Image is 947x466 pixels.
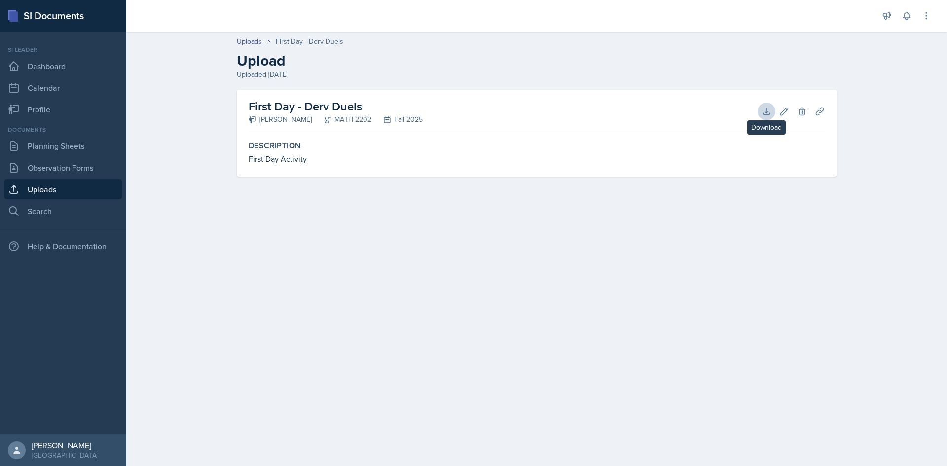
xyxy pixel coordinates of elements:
div: Fall 2025 [371,114,423,125]
div: Uploaded [DATE] [237,70,837,80]
a: Calendar [4,78,122,98]
div: First Day - Derv Duels [276,36,343,47]
label: Description [249,141,825,151]
a: Dashboard [4,56,122,76]
button: Download [758,103,775,120]
a: Uploads [4,179,122,199]
h2: First Day - Derv Duels [249,98,423,115]
a: Uploads [237,36,262,47]
div: Documents [4,125,122,134]
div: [GEOGRAPHIC_DATA] [32,450,98,460]
a: Observation Forms [4,158,122,178]
div: MATH 2202 [312,114,371,125]
a: Profile [4,100,122,119]
div: First Day Activity [249,153,825,165]
h2: Upload [237,52,837,70]
a: Planning Sheets [4,136,122,156]
div: Help & Documentation [4,236,122,256]
a: Search [4,201,122,221]
div: [PERSON_NAME] [32,440,98,450]
div: [PERSON_NAME] [249,114,312,125]
div: Si leader [4,45,122,54]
